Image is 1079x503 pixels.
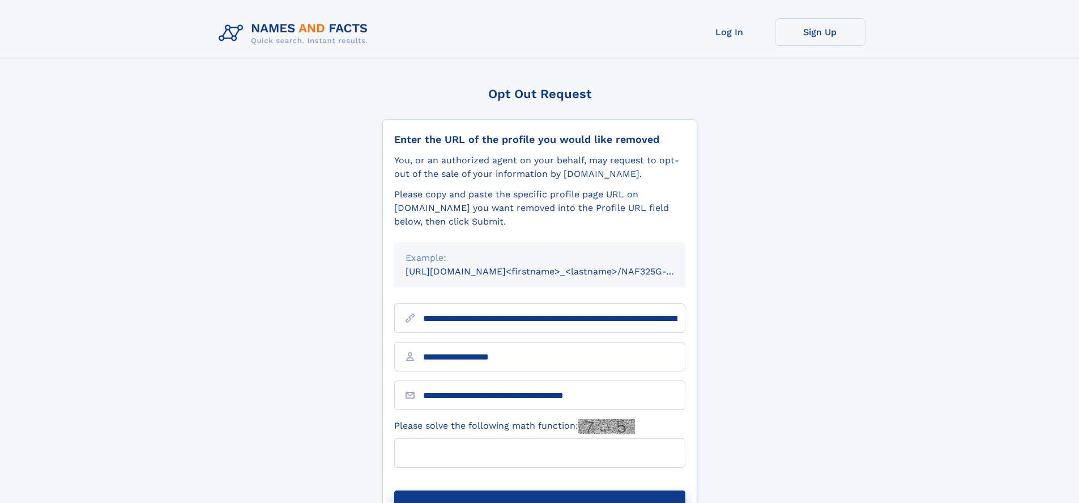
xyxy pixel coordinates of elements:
[406,266,707,277] small: [URL][DOMAIN_NAME]<firstname>_<lastname>/NAF325G-xxxxxxxx
[394,188,685,229] div: Please copy and paste the specific profile page URL on [DOMAIN_NAME] you want removed into the Pr...
[394,133,685,146] div: Enter the URL of the profile you would like removed
[406,251,674,265] div: Example:
[214,18,377,49] img: Logo Names and Facts
[394,419,635,434] label: Please solve the following math function:
[394,154,685,181] div: You, or an authorized agent on your behalf, may request to opt-out of the sale of your informatio...
[382,87,697,101] div: Opt Out Request
[775,18,865,46] a: Sign Up
[684,18,775,46] a: Log In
